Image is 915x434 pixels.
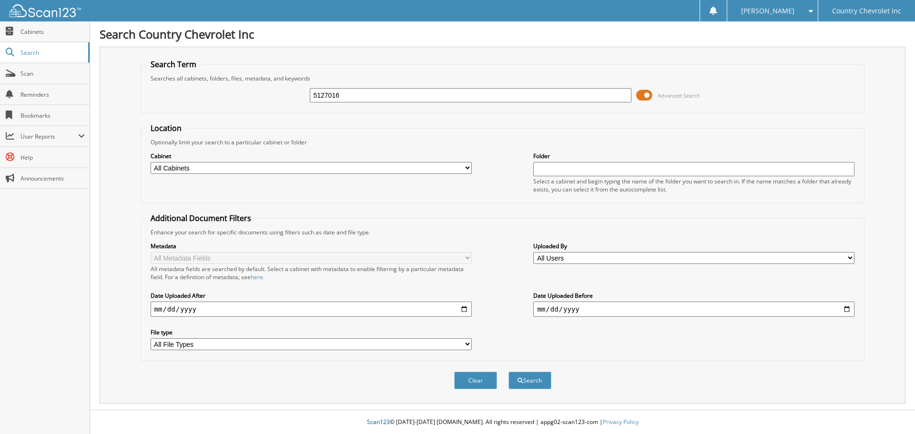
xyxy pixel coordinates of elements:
span: Advanced Search [658,92,700,99]
span: [PERSON_NAME] [741,8,794,14]
input: start [151,302,472,317]
input: end [533,302,854,317]
span: Reminders [20,91,85,99]
label: Date Uploaded After [151,292,472,300]
div: Searches all cabinets, folders, files, metadata, and keywords [146,74,860,82]
button: Search [508,372,551,389]
span: Help [20,153,85,161]
label: Metadata [151,242,472,250]
button: Clear [454,372,497,389]
div: Optionally limit your search to a particular cabinet or folder [146,138,860,146]
div: Enhance your search for specific documents using filters such as date and file type. [146,228,860,236]
img: scan123-logo-white.svg [10,4,81,17]
span: Scan [20,70,85,78]
legend: Location [146,123,186,133]
label: Date Uploaded Before [533,292,854,300]
label: Cabinet [151,152,472,160]
span: User Reports [20,132,78,141]
iframe: Chat Widget [867,388,915,434]
div: Select a cabinet and begin typing the name of the folder you want to search in. If the name match... [533,177,854,193]
legend: Search Term [146,59,201,70]
legend: Additional Document Filters [146,213,256,223]
span: Cabinets [20,28,85,36]
span: Bookmarks [20,111,85,120]
span: Announcements [20,174,85,182]
span: Country Chevrolet Inc [832,8,901,14]
a: here [251,273,263,281]
label: Folder [533,152,854,160]
span: Scan123 [367,418,390,426]
label: Uploaded By [533,242,854,250]
label: File type [151,328,472,336]
div: © [DATE]-[DATE] [DOMAIN_NAME]. All rights reserved | appg02-scan123-com | [90,411,915,434]
h1: Search Country Chevrolet Inc [100,26,905,42]
span: Search [20,49,83,57]
div: All metadata fields are searched by default. Select a cabinet with metadata to enable filtering b... [151,265,472,281]
a: Privacy Policy [603,418,639,426]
